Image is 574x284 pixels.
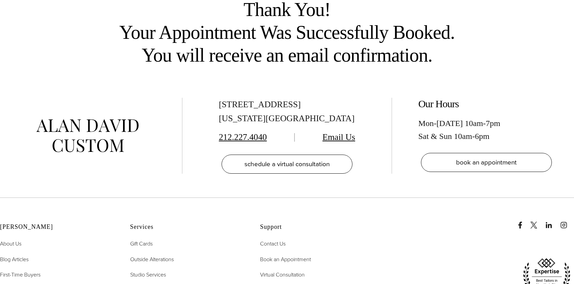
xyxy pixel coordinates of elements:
[260,270,305,279] a: Virtual Consultation
[244,159,330,169] span: schedule a virtual consultation
[545,215,559,228] a: linkedin
[418,117,555,143] div: Mon-[DATE] 10am-7pm Sat & Sun 10am-6pm
[130,270,166,279] a: Studio Services
[260,223,373,231] h2: Support
[130,255,174,263] span: Outside Alterations
[260,271,305,279] span: Virtual Consultation
[322,132,355,142] a: Email Us
[530,215,544,228] a: x/twitter
[130,223,243,231] h2: Services
[560,215,574,228] a: instagram
[36,119,139,152] img: alan david custom
[260,239,286,248] a: Contact Us
[260,240,286,248] span: Contact Us
[456,157,517,167] span: book an appointment
[130,255,174,264] a: Outside Alterations
[260,255,311,263] span: Book an Appointment
[130,239,153,248] a: Gift Cards
[222,155,352,174] a: schedule a virtual consultation
[418,98,555,110] h2: Our Hours
[219,98,355,126] div: [STREET_ADDRESS] [US_STATE][GEOGRAPHIC_DATA]
[260,255,311,264] a: Book an Appointment
[219,132,267,142] a: 212.227.4040
[130,271,166,279] span: Studio Services
[517,215,529,228] a: Facebook
[130,240,153,248] span: Gift Cards
[421,153,552,172] a: book an appointment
